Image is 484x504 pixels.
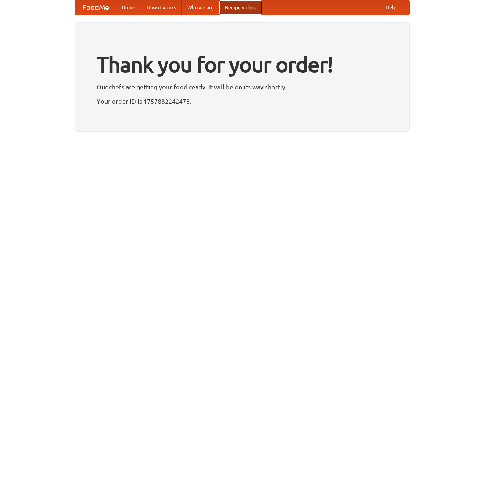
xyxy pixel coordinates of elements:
[97,96,388,106] p: Your order ID is 1757832242478.
[97,47,388,82] h1: Thank you for your order!
[75,0,116,15] a: FoodMe
[116,0,141,15] a: Home
[97,82,388,92] p: Our chefs are getting your food ready. It will be on its way shortly.
[219,0,262,15] a: Recipe videos
[182,0,219,15] a: Who we are
[380,0,402,15] a: Help
[141,0,182,15] a: How it works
